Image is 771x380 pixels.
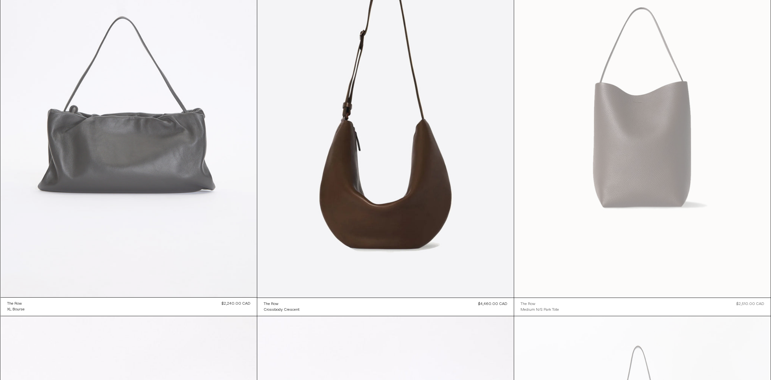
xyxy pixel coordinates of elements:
[264,301,300,307] a: The Row
[7,307,25,312] a: XL Bourse
[736,301,764,307] div: $2,510.00 CAD
[521,307,559,313] a: Medium N/S Park Tote
[7,301,22,307] div: The Row
[521,301,559,307] a: The Row
[264,301,278,307] div: The Row
[7,301,25,307] a: The Row
[264,307,300,313] a: Crossbody Crescent
[478,301,507,307] div: $4,460.00 CAD
[222,301,250,307] div: $2,240.00 CAD
[521,301,535,307] div: The Row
